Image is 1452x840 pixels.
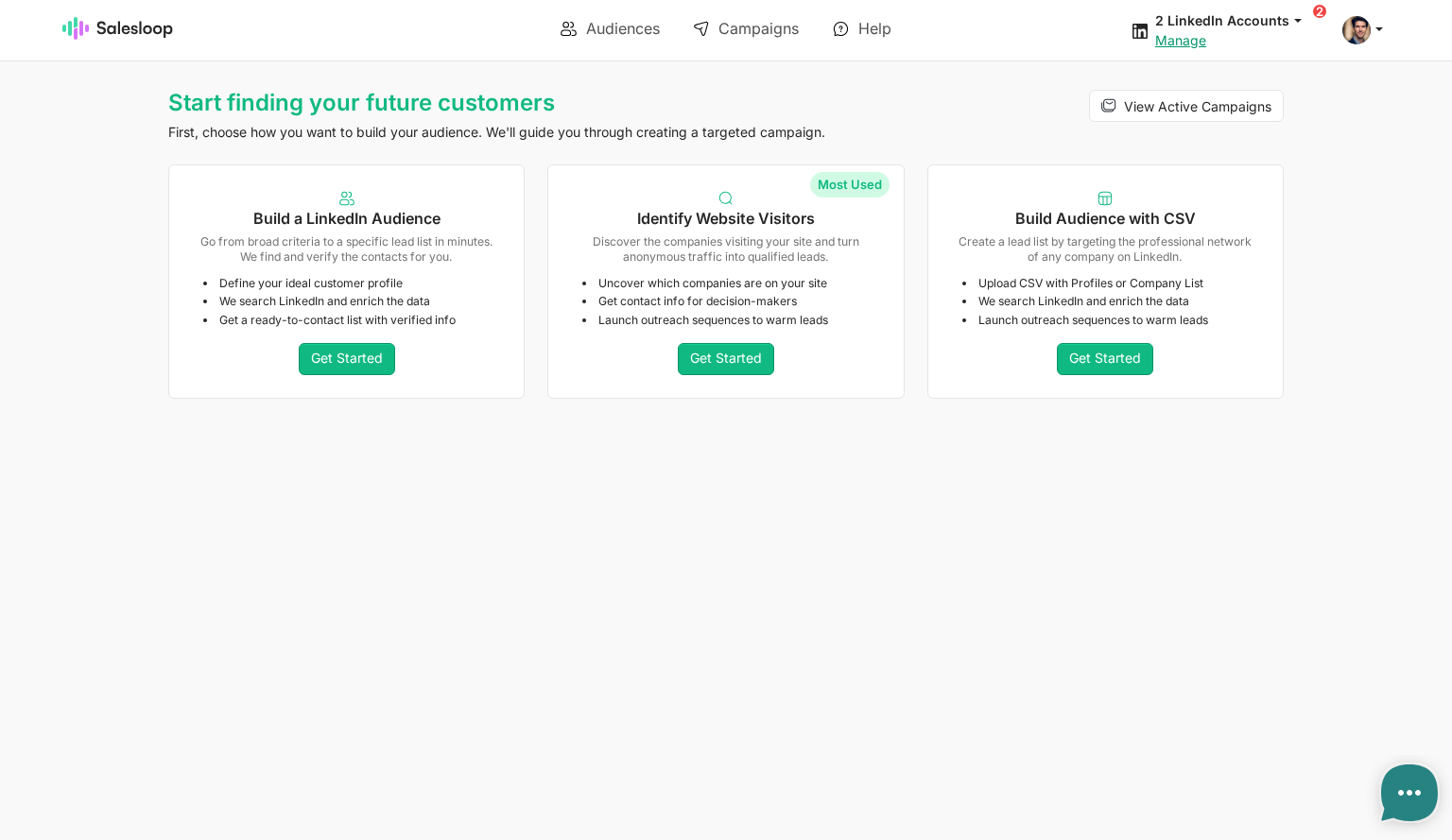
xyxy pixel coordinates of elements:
[203,294,497,309] li: We search LinkedIn and enrich the data
[575,210,876,228] h5: Identify Website Visitors
[1124,98,1271,114] span: View Active Campaigns
[582,294,876,309] li: Get contact info for decision-makers
[955,234,1256,264] p: Create a lead list by targeting the professional network of any company on LinkedIn.
[299,343,395,375] a: Get Started
[168,90,905,116] h1: Start finding your future customers
[955,210,1256,228] h5: Build Audience with CSV
[203,276,497,291] li: Define your ideal customer profile
[582,276,876,291] li: Uncover which companies are on your site
[196,210,497,228] h5: Build a LinkedIn Audience
[678,343,774,375] a: Get Started
[575,234,876,264] p: Discover the companies visiting your site and turn anonymous traffic into qualified leads.
[1089,90,1284,122] a: View Active Campaigns
[1057,343,1153,375] a: Get Started
[1155,11,1320,29] button: 2 LinkedIn Accounts
[62,17,174,40] img: Salesloop
[1155,32,1206,48] a: Manage
[820,12,905,44] a: Help
[196,234,497,264] p: Go from broad criteria to a specific lead list in minutes. We find and verify the contacts for you.
[962,276,1256,291] li: Upload CSV with Profiles or Company List
[810,172,890,197] span: Most Used
[962,294,1256,309] li: We search LinkedIn and enrich the data
[962,313,1256,328] li: Launch outreach sequences to warm leads
[680,12,812,44] a: Campaigns
[168,124,905,141] p: First, choose how you want to build your audience. We'll guide you through creating a targeted ca...
[203,313,497,328] li: Get a ready-to-contact list with verified info
[547,12,673,44] a: Audiences
[582,313,876,328] li: Launch outreach sequences to warm leads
